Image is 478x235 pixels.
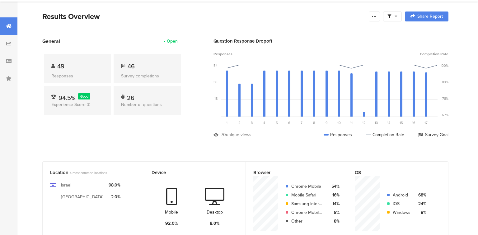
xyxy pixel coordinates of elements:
[226,120,227,125] span: 1
[415,209,426,216] div: 8%
[57,62,64,71] span: 49
[337,120,341,125] span: 10
[355,169,430,176] div: OS
[301,120,302,125] span: 7
[362,120,366,125] span: 12
[442,80,448,85] div: 89%
[167,38,178,44] div: Open
[59,93,76,103] span: 94.5%
[165,220,178,227] div: 92.0%
[291,200,324,207] div: Samsung Internet
[375,120,378,125] span: 13
[221,131,226,138] div: 70
[415,192,426,198] div: 68%
[291,218,324,224] div: Other
[42,11,366,22] div: Results Overview
[329,200,340,207] div: 14%
[251,120,253,125] span: 3
[214,96,218,101] div: 18
[51,101,86,108] span: Experience Score
[61,194,104,200] div: [GEOGRAPHIC_DATA]
[442,96,448,101] div: 78%
[440,63,448,68] div: 100%
[291,192,324,198] div: Mobile Safari
[417,14,443,19] span: Share Report
[393,209,410,216] div: Windows
[400,120,403,125] span: 15
[109,182,120,188] div: 98.0%
[418,131,448,138] div: Survey Goal
[324,131,352,138] div: Responses
[61,182,71,188] div: Israel
[412,120,415,125] span: 16
[263,120,265,125] span: 4
[213,63,218,68] div: 54
[127,93,134,99] div: 26
[70,170,107,175] span: 4 most common locations
[226,131,251,138] div: unique views
[238,120,241,125] span: 2
[291,209,324,216] div: Chrome Mobile iOS
[393,200,410,207] div: iOS
[213,38,448,44] div: Question Response Dropoff
[152,169,227,176] div: Device
[51,73,104,79] div: Responses
[329,218,340,224] div: 8%
[288,120,290,125] span: 6
[42,38,60,45] span: General
[393,192,410,198] div: Android
[50,169,126,176] div: Location
[366,131,404,138] div: Completion Rate
[210,220,220,227] div: 8.0%
[424,120,428,125] span: 17
[329,209,340,216] div: 8%
[420,51,448,57] span: Completion Rate
[165,209,178,215] div: Mobile
[207,209,223,215] div: Desktop
[213,51,232,57] span: Responses
[326,120,328,125] span: 9
[121,101,162,108] span: Number of questions
[415,200,426,207] div: 24%
[350,120,353,125] span: 11
[437,120,440,125] span: 18
[128,62,135,71] span: 46
[329,192,340,198] div: 16%
[276,120,278,125] span: 5
[291,183,324,190] div: Chrome Mobile
[313,120,315,125] span: 8
[329,183,340,190] div: 54%
[213,80,218,85] div: 36
[80,94,88,99] span: Good
[442,113,448,118] div: 67%
[387,120,390,125] span: 14
[121,73,173,79] div: Survey completions
[109,194,120,200] div: 2.0%
[253,169,329,176] div: Browser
